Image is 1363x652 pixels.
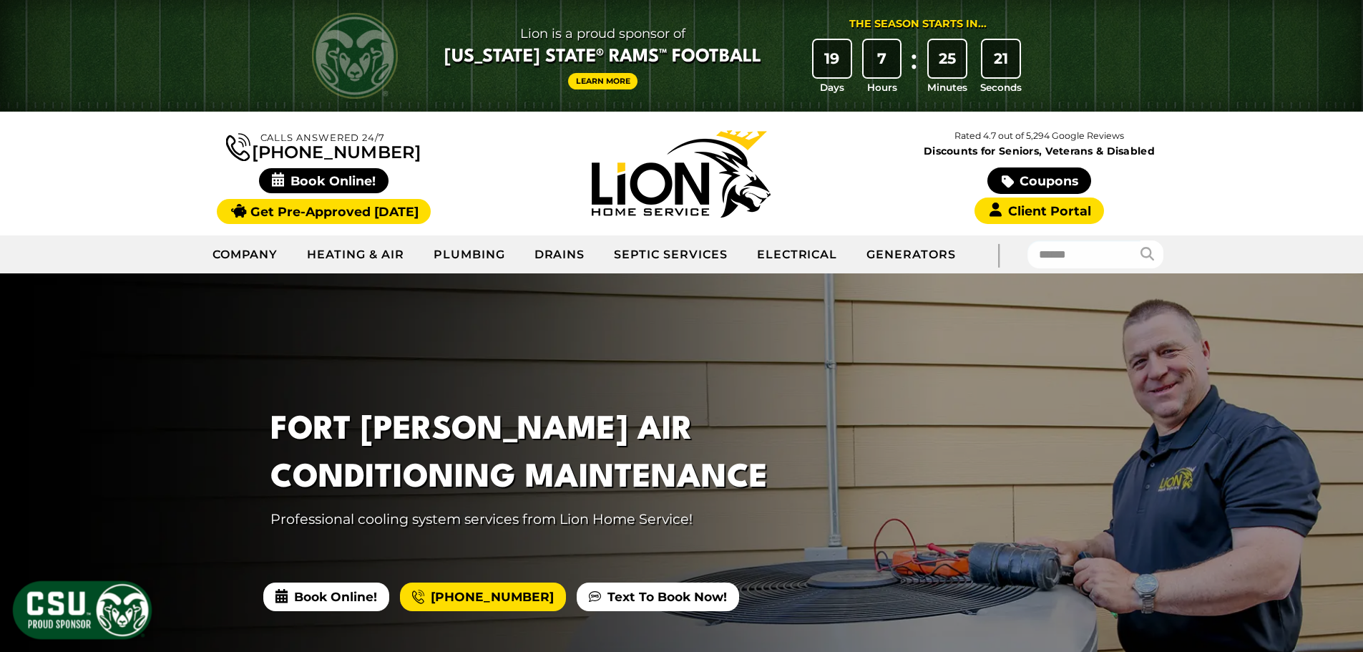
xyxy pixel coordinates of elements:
[568,73,638,89] a: Learn More
[226,130,421,161] a: [PHONE_NUMBER]
[980,80,1022,94] span: Seconds
[743,237,853,273] a: Electrical
[849,16,987,32] div: The Season Starts in...
[820,80,844,94] span: Days
[852,237,970,273] a: Generators
[974,198,1103,224] a: Client Portal
[860,128,1218,144] p: Rated 4.7 out of 5,294 Google Reviews
[929,40,966,77] div: 25
[444,45,761,69] span: [US_STATE] State® Rams™ Football
[312,13,398,99] img: CSU Rams logo
[600,237,742,273] a: Septic Services
[814,40,851,77] div: 19
[11,579,154,641] img: CSU Sponsor Badge
[927,80,967,94] span: Minutes
[400,583,566,611] a: [PHONE_NUMBER]
[970,235,1027,273] div: |
[293,237,419,273] a: Heating & Air
[444,22,761,45] span: Lion is a proud sponsor of
[577,583,739,611] a: Text To Book Now!
[270,509,791,530] p: Professional cooling system services from Lion Home Service!
[592,130,771,218] img: Lion Home Service
[419,237,520,273] a: Plumbing
[259,168,389,193] span: Book Online!
[864,146,1216,156] span: Discounts for Seniors, Veterans & Disabled
[867,80,897,94] span: Hours
[198,237,293,273] a: Company
[864,40,901,77] div: 7
[982,40,1020,77] div: 21
[520,237,600,273] a: Drains
[270,407,791,502] h1: Fort [PERSON_NAME] Air Conditioning Maintenance
[263,583,389,611] span: Book Online!
[217,199,431,224] a: Get Pre-Approved [DATE]
[907,40,921,95] div: :
[987,167,1090,194] a: Coupons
